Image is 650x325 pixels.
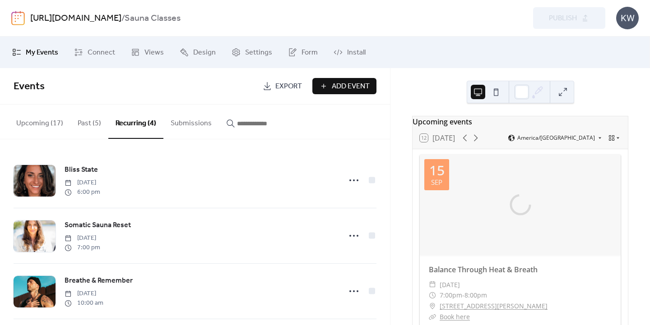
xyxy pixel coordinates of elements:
[429,279,436,290] div: ​
[225,40,279,64] a: Settings
[65,298,103,308] span: 10:00 am
[616,7,639,29] div: KW
[193,47,216,58] span: Design
[163,105,219,138] button: Submissions
[65,289,103,298] span: [DATE]
[30,10,121,27] a: [URL][DOMAIN_NAME]
[275,81,302,92] span: Export
[327,40,372,64] a: Install
[65,188,100,197] span: 6:00 pm
[431,179,442,186] div: Sep
[88,47,115,58] span: Connect
[121,10,125,27] b: /
[173,40,223,64] a: Design
[517,135,595,141] span: America/[GEOGRAPHIC_DATA]
[429,164,445,177] div: 15
[144,47,164,58] span: Views
[332,81,370,92] span: Add Event
[65,233,100,243] span: [DATE]
[281,40,325,64] a: Form
[108,105,163,139] button: Recurring (4)
[125,10,181,27] b: Sauna Classes
[302,47,318,58] span: Form
[464,290,487,301] span: 8:00pm
[9,105,70,138] button: Upcoming (17)
[5,40,65,64] a: My Events
[70,105,108,138] button: Past (5)
[67,40,122,64] a: Connect
[429,301,436,311] div: ​
[429,290,436,301] div: ​
[440,301,548,311] a: [STREET_ADDRESS][PERSON_NAME]
[11,11,25,25] img: logo
[440,290,462,301] span: 7:00pm
[440,279,460,290] span: [DATE]
[65,220,131,231] span: Somatic Sauna Reset
[65,275,133,287] a: Breathe & Remember
[440,312,470,321] a: Book here
[462,290,464,301] span: -
[65,165,98,175] span: Bliss State
[65,220,131,231] a: Somatic Sauna Reset
[26,47,58,58] span: My Events
[312,78,376,94] button: Add Event
[124,40,171,64] a: Views
[413,116,628,127] div: Upcoming events
[65,164,98,176] a: Bliss State
[14,77,45,96] span: Events
[65,178,100,188] span: [DATE]
[429,265,538,275] a: Balance Through Heat & Breath
[65,275,133,286] span: Breathe & Remember
[347,47,366,58] span: Install
[245,47,272,58] span: Settings
[256,78,309,94] a: Export
[65,243,100,252] span: 7:00 pm
[429,311,436,322] div: ​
